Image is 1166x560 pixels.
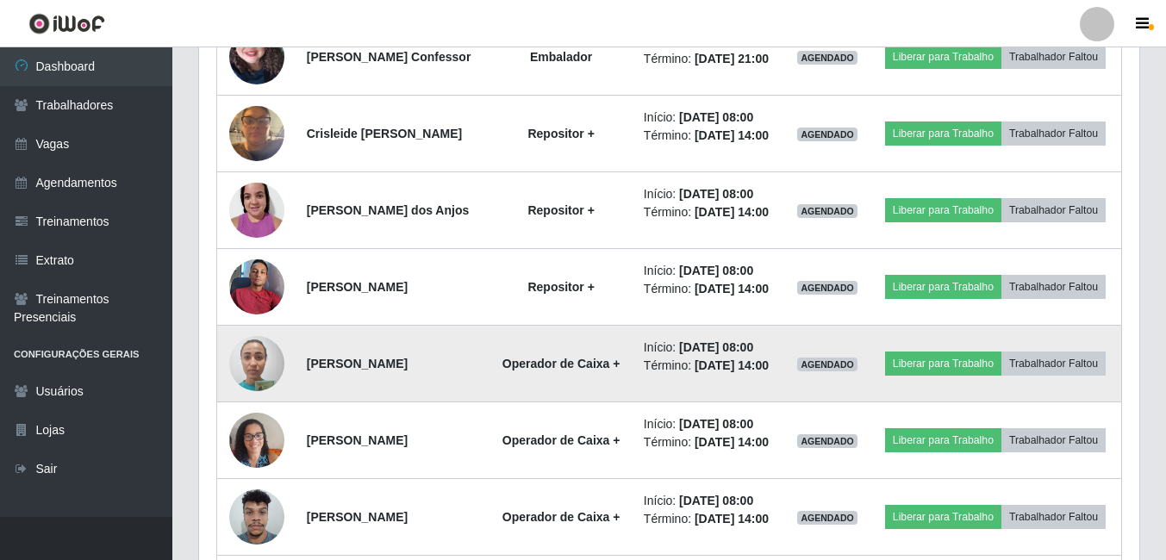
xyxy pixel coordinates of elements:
li: Término: [644,433,775,451]
span: AGENDADO [797,358,857,371]
button: Liberar para Trabalho [885,428,1001,452]
time: [DATE] 08:00 [679,110,753,124]
button: Trabalhador Faltou [1001,352,1106,376]
li: Início: [644,339,775,357]
time: [DATE] 08:00 [679,187,753,201]
strong: Operador de Caixa + [502,357,620,370]
img: 1741716286881.jpeg [229,327,284,400]
li: Término: [644,127,775,145]
time: [DATE] 14:00 [695,512,769,526]
button: Trabalhador Faltou [1001,505,1106,529]
span: AGENDADO [797,204,857,218]
button: Liberar para Trabalho [885,198,1001,222]
strong: [PERSON_NAME] [307,433,408,447]
li: Término: [644,357,775,375]
strong: [PERSON_NAME] [307,357,408,370]
button: Trabalhador Faltou [1001,275,1106,299]
strong: [PERSON_NAME] [307,510,408,524]
time: [DATE] 14:00 [695,282,769,296]
span: AGENDADO [797,281,857,295]
strong: Operador de Caixa + [502,433,620,447]
button: Trabalhador Faltou [1001,198,1106,222]
li: Início: [644,109,775,127]
li: Término: [644,280,775,298]
time: [DATE] 14:00 [695,435,769,449]
time: [DATE] 21:00 [695,52,769,65]
strong: [PERSON_NAME] [307,280,408,294]
button: Liberar para Trabalho [885,121,1001,146]
img: 1737249386728.jpeg [229,173,284,246]
strong: Repositor + [527,203,594,217]
strong: Operador de Caixa + [502,510,620,524]
time: [DATE] 14:00 [695,128,769,142]
li: Término: [644,50,775,68]
li: Início: [644,262,775,280]
time: [DATE] 14:00 [695,205,769,219]
button: Trabalhador Faltou [1001,121,1106,146]
time: [DATE] 08:00 [679,494,753,507]
time: [DATE] 08:00 [679,417,753,431]
strong: Repositor + [527,280,594,294]
img: CoreUI Logo [28,13,105,34]
li: Início: [644,415,775,433]
button: Liberar para Trabalho [885,275,1001,299]
strong: Repositor + [527,127,594,140]
time: [DATE] 08:00 [679,340,753,354]
strong: Crisleide [PERSON_NAME] [307,127,462,140]
strong: [PERSON_NAME] Confessor [307,50,471,64]
li: Término: [644,203,775,221]
span: AGENDADO [797,128,857,141]
img: 1744586683901.jpeg [229,250,284,323]
img: 1751861377201.jpeg [229,480,284,553]
button: Trabalhador Faltou [1001,45,1106,69]
img: 1740408489847.jpeg [229,403,284,476]
li: Início: [644,185,775,203]
strong: [PERSON_NAME] dos Anjos [307,203,470,217]
strong: Embalador [530,50,592,64]
li: Início: [644,492,775,510]
time: [DATE] 08:00 [679,264,753,277]
button: Liberar para Trabalho [885,505,1001,529]
button: Liberar para Trabalho [885,45,1001,69]
span: AGENDADO [797,511,857,525]
button: Trabalhador Faltou [1001,428,1106,452]
button: Liberar para Trabalho [885,352,1001,376]
span: AGENDADO [797,51,857,65]
li: Término: [644,510,775,528]
time: [DATE] 14:00 [695,358,769,372]
img: 1751716500415.jpeg [229,96,284,170]
span: AGENDADO [797,434,857,448]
